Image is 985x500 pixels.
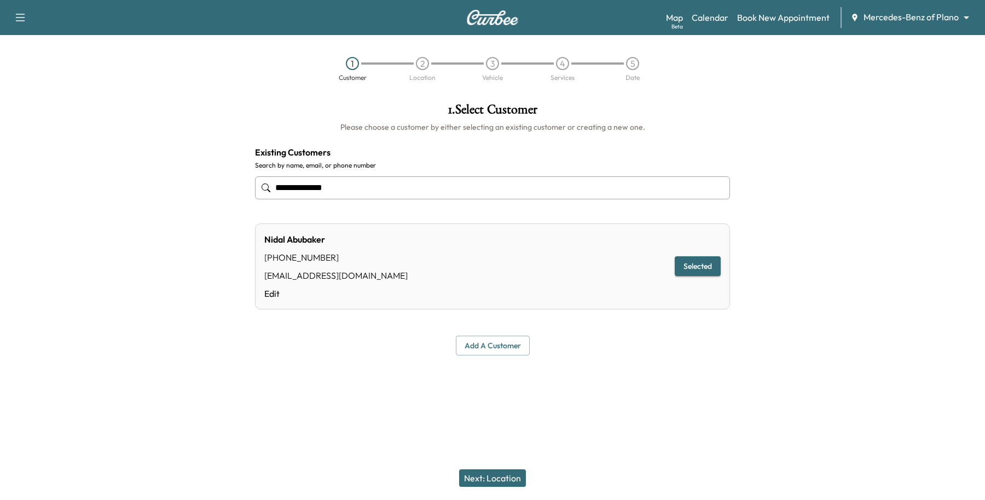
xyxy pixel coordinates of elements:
a: Edit [264,287,408,300]
h1: 1 . Select Customer [255,103,730,122]
div: Date [625,74,640,81]
div: Location [409,74,436,81]
div: Vehicle [482,74,503,81]
h4: Existing Customers [255,146,730,159]
div: 3 [486,57,499,70]
div: Beta [671,22,683,31]
button: Add a customer [456,336,530,356]
div: 4 [556,57,569,70]
label: Search by name, email, or phone number [255,161,730,170]
div: 5 [626,57,639,70]
span: Mercedes-Benz of Plano [864,11,959,24]
button: Next: Location [459,469,526,487]
a: Book New Appointment [737,11,830,24]
img: Curbee Logo [466,10,519,25]
div: Customer [339,74,367,81]
a: MapBeta [666,11,683,24]
div: [PHONE_NUMBER] [264,251,408,264]
button: Selected [675,256,721,277]
div: 1 [346,57,359,70]
div: 2 [416,57,429,70]
h6: Please choose a customer by either selecting an existing customer or creating a new one. [255,122,730,133]
div: Services [551,74,575,81]
div: Nidal Abubaker [264,233,408,246]
div: [EMAIL_ADDRESS][DOMAIN_NAME] [264,269,408,282]
a: Calendar [692,11,728,24]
